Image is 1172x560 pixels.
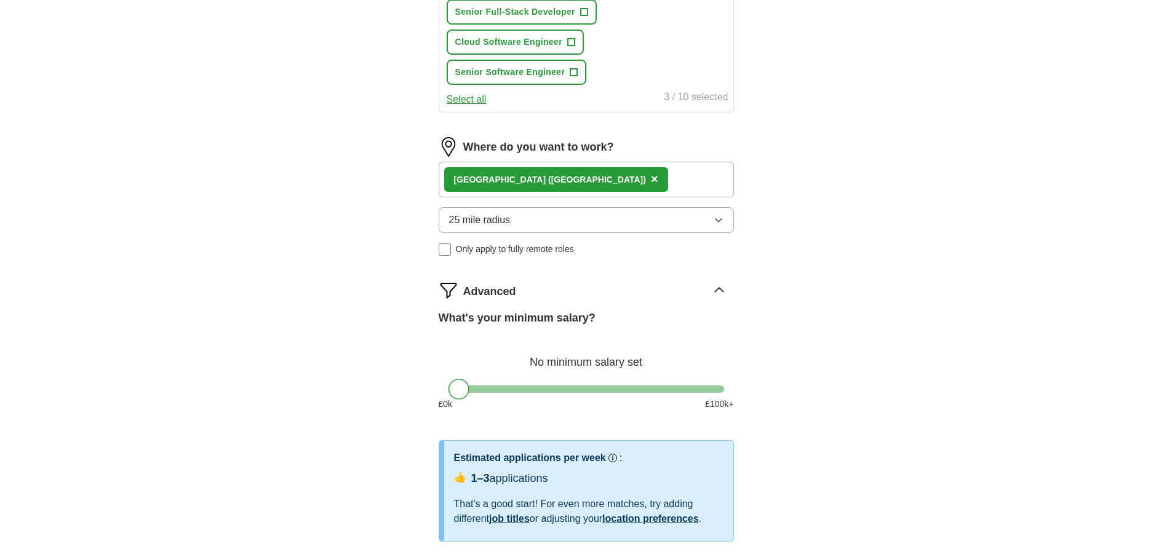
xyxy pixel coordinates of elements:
div: That's a good start! For even more matches, try adding different or adjusting your . [454,497,724,526]
span: 1–3 [471,472,490,484]
button: 25 mile radius [439,207,734,233]
h3: Estimated applications per week [454,451,606,465]
div: applications [471,470,548,487]
span: Cloud Software Engineer [455,36,563,49]
button: Select all [447,92,487,107]
span: £ 0 k [439,398,453,411]
button: × [651,170,658,189]
strong: [GEOGRAPHIC_DATA] [454,175,546,184]
a: job titles [489,513,530,524]
span: Only apply to fully remote roles [456,243,574,256]
span: ([GEOGRAPHIC_DATA]) [548,175,646,184]
input: Only apply to fully remote roles [439,243,451,256]
span: Senior Full-Stack Developer [455,6,575,18]
img: location.png [439,137,458,157]
h3: : [620,451,622,465]
label: What's your minimum salary? [439,310,596,326]
span: × [651,172,658,186]
span: 25 mile radius [449,213,511,227]
button: Senior Software Engineer [447,60,587,85]
span: £ 100 k+ [705,398,733,411]
a: location preferences [602,513,699,524]
label: Where do you want to work? [463,139,614,156]
span: Advanced [463,283,516,300]
img: filter [439,280,458,300]
span: 👍 [454,470,466,485]
div: 3 / 10 selected [664,90,728,107]
div: No minimum salary set [439,341,734,371]
button: Cloud Software Engineer [447,30,584,55]
span: Senior Software Engineer [455,66,565,79]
